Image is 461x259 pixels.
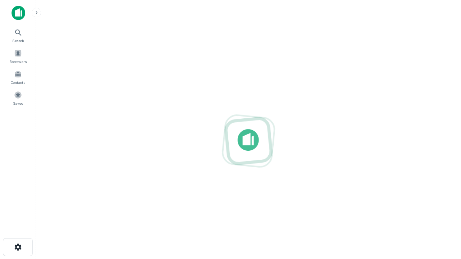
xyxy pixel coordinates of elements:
span: Borrowers [9,59,27,64]
span: Contacts [11,79,25,85]
a: Contacts [2,67,34,87]
a: Borrowers [2,46,34,66]
span: Saved [13,100,23,106]
span: Search [12,38,24,44]
iframe: Chat Widget [425,201,461,236]
img: capitalize-icon.png [12,6,25,20]
a: Search [2,26,34,45]
a: Saved [2,88,34,108]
